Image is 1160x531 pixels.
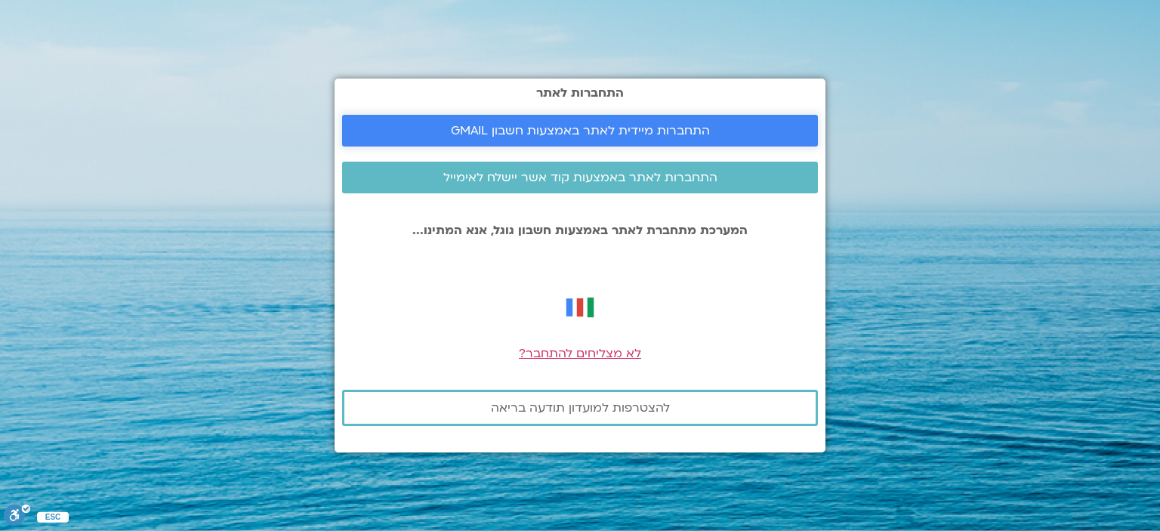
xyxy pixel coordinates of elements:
[342,224,818,237] p: המערכת מתחברת לאתר באמצעות חשבון גוגל, אנא המתינו...
[342,162,818,193] a: התחברות לאתר באמצעות קוד אשר יישלח לאימייל
[342,115,818,147] a: התחברות מיידית לאתר באמצעות חשבון GMAIL
[342,390,818,426] a: להצטרפות למועדון תודעה בריאה
[519,345,641,362] a: לא מצליחים להתחבר?
[342,86,818,100] h2: התחברות לאתר
[443,171,717,184] span: התחברות לאתר באמצעות קוד אשר יישלח לאימייל
[451,124,710,137] span: התחברות מיידית לאתר באמצעות חשבון GMAIL
[491,401,670,415] span: להצטרפות למועדון תודעה בריאה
